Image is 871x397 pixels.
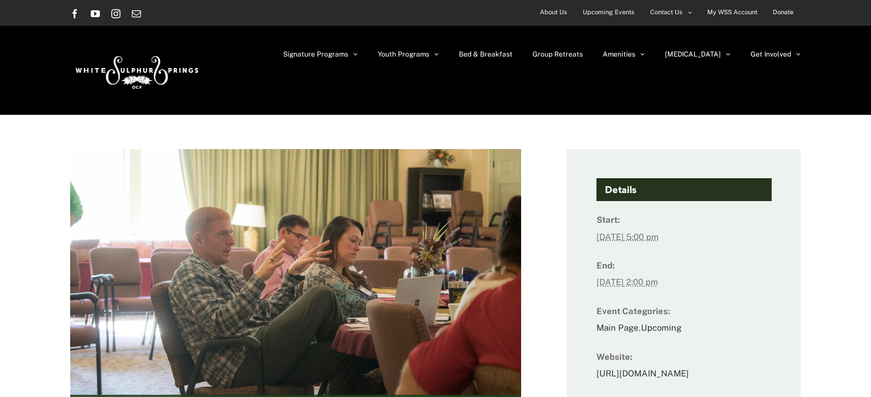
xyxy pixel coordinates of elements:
span: Group Retreats [533,51,583,58]
abbr: 2025-11-07 [596,232,659,242]
a: Amenities [603,26,645,83]
dt: Event Categories: [596,303,772,319]
a: YouTube [91,9,100,18]
a: Signature Programs [283,26,358,83]
dt: Start: [596,211,772,228]
a: Facebook [70,9,79,18]
a: Upcoming [641,323,682,332]
span: Signature Programs [283,51,348,58]
nav: Main Menu [283,26,801,83]
span: Amenities [603,51,635,58]
dt: Website: [596,348,772,365]
span: [MEDICAL_DATA] [665,51,721,58]
span: Bed & Breakfast [459,51,513,58]
span: Contact Us [650,4,683,21]
dd: , [596,319,772,342]
span: Upcoming Events [583,4,635,21]
a: Group Retreats [533,26,583,83]
span: Donate [773,4,793,21]
span: Get Involved [751,51,791,58]
span: My WSS Account [707,4,757,21]
h4: Details [596,178,772,201]
a: Main Page [596,323,639,332]
a: Youth Programs [378,26,439,83]
img: White Sulphur Springs Logo [70,43,201,97]
span: About Us [540,4,567,21]
a: Email [132,9,141,18]
a: Instagram [111,9,120,18]
a: [URL][DOMAIN_NAME] [596,368,689,378]
a: [MEDICAL_DATA] [665,26,731,83]
abbr: 2025-11-09 [596,277,658,287]
a: Bed & Breakfast [459,26,513,83]
a: Get Involved [751,26,801,83]
dt: End: [596,257,772,274]
span: Youth Programs [378,51,429,58]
